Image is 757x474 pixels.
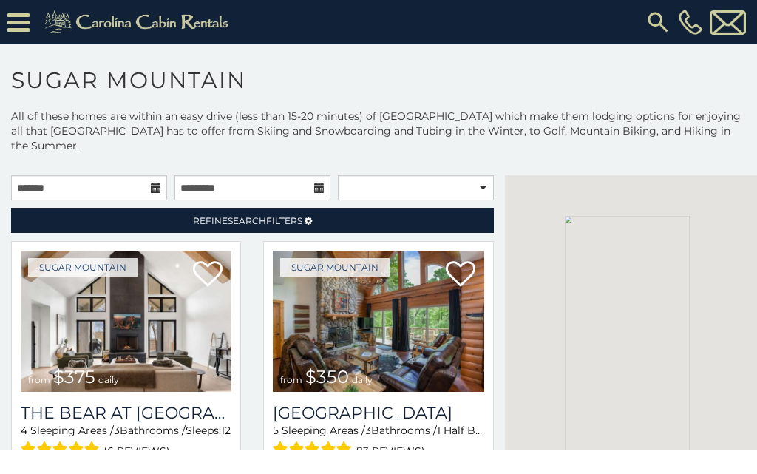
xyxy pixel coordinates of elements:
img: Khaki-logo.png [37,7,241,37]
a: Sugar Mountain [28,258,138,277]
span: 1 Half Baths / [437,424,504,437]
a: Grouse Moor Lodge from $350 daily [273,251,483,392]
span: (6 reviews) [103,441,170,461]
span: Refine Filters [193,215,302,226]
span: 3 [365,424,371,437]
h3: The Bear At Sugar Mountain [21,403,231,423]
div: Sleeping Areas / Bathrooms / Sleeps: [273,423,483,461]
span: 3 [114,424,120,437]
a: RefineSearchFilters [11,208,494,233]
a: Add to favorites [193,260,223,291]
a: Add to favorites [446,260,475,291]
span: 5 [273,424,279,437]
span: $350 [305,366,349,387]
a: The Bear At Sugar Mountain from $375 daily [21,251,231,392]
a: [GEOGRAPHIC_DATA] [273,403,483,423]
span: daily [352,374,373,385]
span: daily [98,374,119,385]
img: search-regular.svg [645,9,671,35]
span: (13 reviews) [356,441,425,461]
span: 4 [21,424,27,437]
span: from [280,374,302,385]
a: The Bear At [GEOGRAPHIC_DATA] [21,403,231,423]
span: from [28,374,50,385]
img: The Bear At Sugar Mountain [21,251,231,392]
img: Grouse Moor Lodge [273,251,483,392]
span: 12 [221,424,231,437]
span: $375 [53,366,95,387]
span: Search [228,215,266,226]
a: Sugar Mountain [280,258,390,277]
div: Sleeping Areas / Bathrooms / Sleeps: [21,423,231,461]
h3: Grouse Moor Lodge [273,403,483,423]
a: [PHONE_NUMBER] [675,10,706,35]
